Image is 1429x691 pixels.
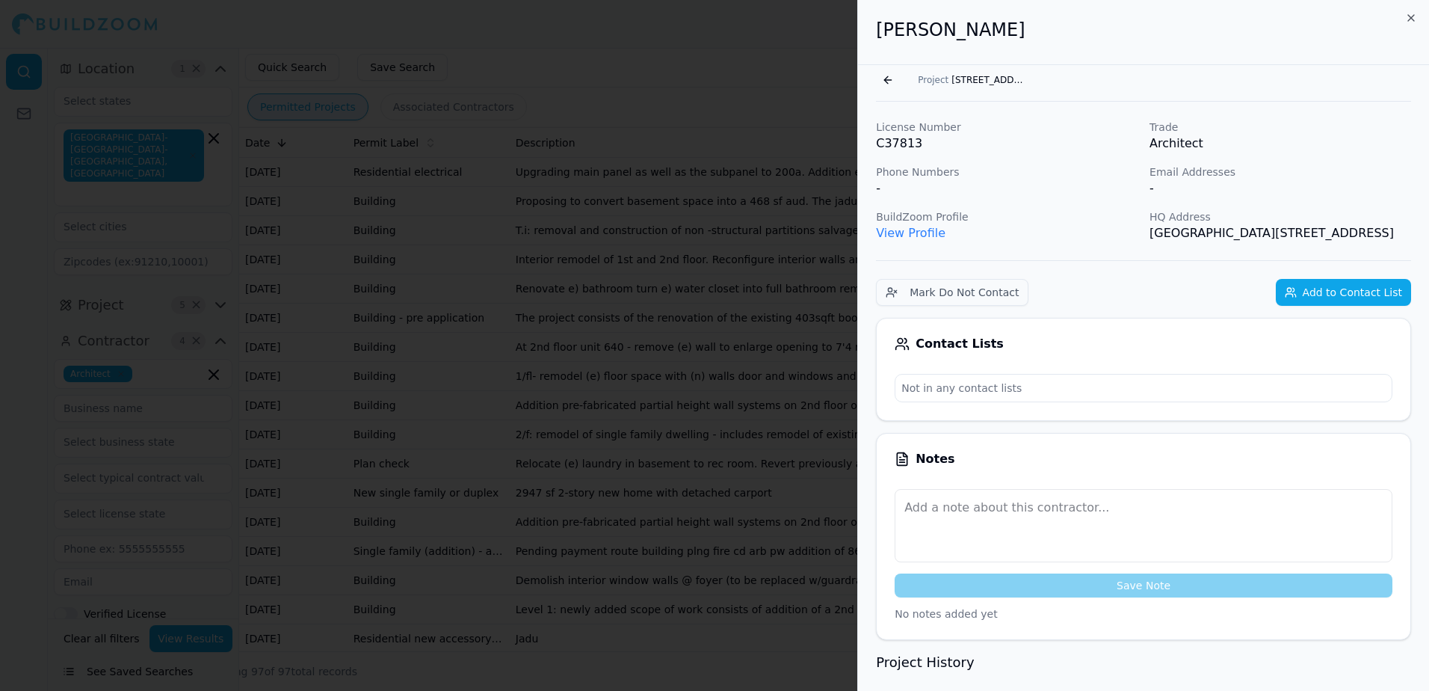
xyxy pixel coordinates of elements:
div: - [1149,179,1411,197]
button: Mark Do Not Contact [876,279,1028,306]
p: BuildZoom Profile [876,209,1138,224]
p: Architect [1149,135,1411,153]
p: HQ Address [1149,209,1411,224]
h3: Project History [876,652,1411,673]
a: View Profile [876,226,945,240]
span: [STREET_ADDRESS][PERSON_NAME] [951,74,1026,86]
span: Project [918,74,948,86]
p: Trade [1149,120,1411,135]
p: No notes added yet [895,606,1392,621]
p: License Number [876,120,1138,135]
p: Email Addresses [1149,165,1411,179]
div: Notes [895,452,1392,467]
button: Project[STREET_ADDRESS][PERSON_NAME] [909,70,1035,90]
p: C37813 [876,135,1138,153]
button: Add to Contact List [1276,279,1411,306]
div: Contact Lists [895,337,1392,351]
p: Phone Numbers [876,165,1138,179]
div: - [876,179,1138,197]
p: Not in any contact lists [895,375,1392,402]
p: [GEOGRAPHIC_DATA][STREET_ADDRESS] [1149,224,1411,242]
h2: [PERSON_NAME] [876,18,1411,42]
